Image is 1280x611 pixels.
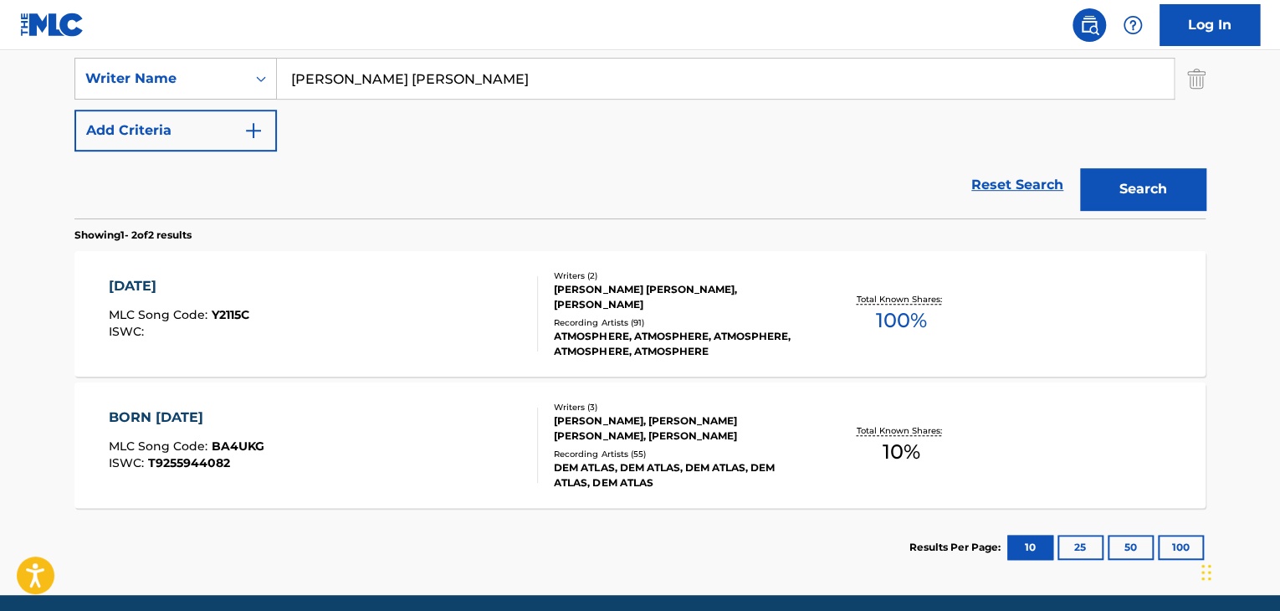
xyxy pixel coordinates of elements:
div: Writers ( 3 ) [554,401,806,413]
a: [DATE]MLC Song Code:Y2115CISWC:Writers (2)[PERSON_NAME] [PERSON_NAME], [PERSON_NAME]Recording Art... [74,251,1206,377]
span: Y2115C [212,307,249,322]
a: BORN [DATE]MLC Song Code:BA4UKGISWC:T9255944082Writers (3)[PERSON_NAME], [PERSON_NAME] [PERSON_NA... [74,383,1206,508]
iframe: Chat Widget [1196,531,1280,611]
span: T9255944082 [148,455,230,470]
div: Recording Artists ( 91 ) [554,316,806,329]
a: Public Search [1073,8,1106,42]
span: BA4UKG [212,439,264,454]
span: 10 % [882,437,919,467]
div: Recording Artists ( 55 ) [554,448,806,460]
div: Help [1116,8,1149,42]
p: Showing 1 - 2 of 2 results [74,228,192,243]
img: Delete Criterion [1187,58,1206,100]
a: Reset Search [963,167,1072,203]
div: Drag [1201,547,1211,598]
div: Writers ( 2 ) [554,270,806,282]
span: ISWC : [109,324,148,339]
div: Writer Name [85,69,236,89]
a: Log In [1160,4,1260,46]
button: 25 [1057,535,1103,560]
p: Results Per Page: [909,540,1005,555]
p: Total Known Shares: [856,424,945,437]
img: help [1123,15,1143,35]
button: Add Criteria [74,110,277,151]
div: [PERSON_NAME], [PERSON_NAME] [PERSON_NAME], [PERSON_NAME] [554,413,806,444]
div: BORN [DATE] [109,408,264,428]
span: 100 % [875,305,926,336]
div: [PERSON_NAME] [PERSON_NAME], [PERSON_NAME] [554,282,806,312]
span: MLC Song Code : [109,307,212,322]
button: 100 [1158,535,1204,560]
img: 9d2ae6d4665cec9f34b9.svg [243,121,264,141]
p: Total Known Shares: [856,293,945,305]
button: Search [1080,168,1206,210]
div: DEM ATLAS, DEM ATLAS, DEM ATLAS, DEM ATLAS, DEM ATLAS [554,460,806,490]
button: 50 [1108,535,1154,560]
span: ISWC : [109,455,148,470]
form: Search Form [74,6,1206,218]
img: MLC Logo [20,13,84,37]
div: [DATE] [109,276,249,296]
button: 10 [1007,535,1053,560]
span: MLC Song Code : [109,439,212,454]
img: search [1079,15,1099,35]
div: ATMOSPHERE, ATMOSPHERE, ATMOSPHERE, ATMOSPHERE, ATMOSPHERE [554,329,806,359]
